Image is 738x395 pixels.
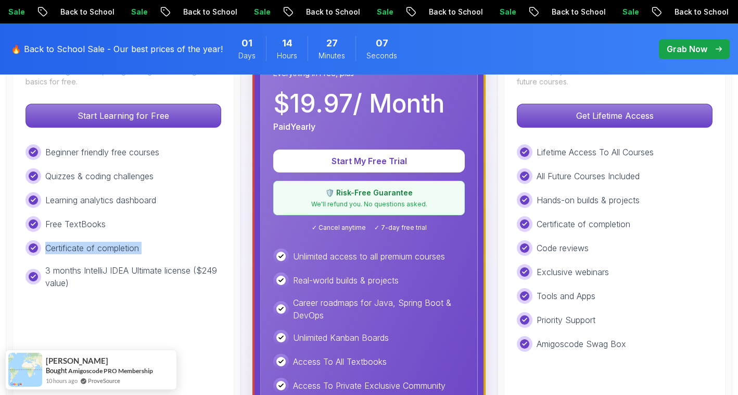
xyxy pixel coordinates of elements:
p: Back to School [166,7,236,17]
p: Hands-on builds & projects [537,194,640,206]
p: $ 19.97 / Month [273,91,444,116]
p: Start My Free Trial [286,155,452,167]
span: 1 Days [241,36,252,51]
p: Access To All Textbooks [293,355,387,368]
span: Hours [277,51,297,61]
span: 10 hours ago [46,376,78,385]
p: Unlimited Kanban Boards [293,331,389,344]
p: Sale [359,7,392,17]
p: Get Lifetime Access [517,104,712,127]
a: Start Learning for Free [26,110,221,121]
span: ✓ Cancel anytime [312,224,366,232]
span: 14 Hours [282,36,292,51]
p: Sale [113,7,147,17]
p: Amigoscode Swag Box [537,338,626,350]
p: Priority Support [537,314,595,326]
p: Certificate of completion [537,218,630,230]
a: Get Lifetime Access [517,110,712,121]
p: Code reviews [537,242,589,254]
a: Amigoscode PRO Membership [68,367,153,375]
p: Start Learning for Free [26,104,221,127]
p: Tools and Apps [537,290,595,302]
span: Bought [46,366,67,375]
p: 3 months IntelliJ IDEA Ultimate license ($249 value) [45,264,221,289]
p: One-time payment for lifetime access to all current and future courses. [517,66,712,87]
p: Back to School [43,7,113,17]
p: Paid Yearly [273,120,315,133]
span: Seconds [366,51,397,61]
button: Start My Free Trial [273,150,465,172]
p: Certificate of completion [45,242,139,254]
p: Beginner friendly free courses [45,146,159,158]
span: [PERSON_NAME] [46,356,108,365]
span: Minutes [319,51,345,61]
p: All Future Courses Included [537,170,640,182]
p: Quizzes & coding challenges [45,170,154,182]
p: Grab Now [667,43,707,55]
a: Start My Free Trial [273,156,465,166]
p: Unlimited access to all premium courses [293,250,445,263]
p: 🔥 Back to School Sale - Our best prices of the year! [11,43,223,55]
p: Sale [605,7,638,17]
p: Real-world builds & projects [293,274,399,287]
p: 🛡️ Risk-Free Guarantee [280,188,458,198]
p: Back to School [288,7,359,17]
p: Back to School [657,7,728,17]
p: Sale [482,7,515,17]
p: Career roadmaps for Java, Spring Boot & DevOps [293,297,465,322]
button: Get Lifetime Access [517,104,712,128]
span: Days [238,51,256,61]
p: We'll refund you. No questions asked. [280,200,458,208]
span: 7 Seconds [376,36,388,51]
button: Start Learning for Free [26,104,221,128]
p: Exclusive webinars [537,266,609,278]
p: Access To Private Exclusive Community [293,379,446,392]
span: 27 Minutes [326,36,338,51]
p: Back to School [534,7,605,17]
p: Ideal for beginners exploring coding and learning the basics for free. [26,66,221,87]
p: Free TextBooks [45,218,106,230]
p: Lifetime Access To All Courses [537,146,654,158]
p: Back to School [411,7,482,17]
p: Learning analytics dashboard [45,194,156,206]
span: ✓ 7-day free trial [374,224,427,232]
p: Sale [236,7,270,17]
img: provesource social proof notification image [8,353,42,387]
a: ProveSource [88,376,120,385]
